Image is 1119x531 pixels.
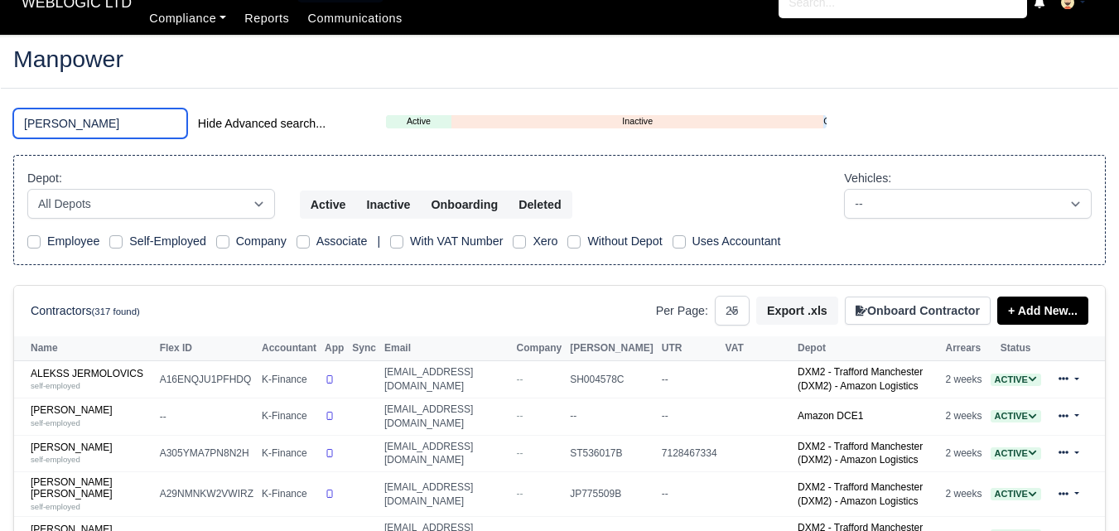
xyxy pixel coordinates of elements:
label: Employee [47,232,99,251]
td: 2 weeks [942,398,986,435]
a: DXM2 - Trafford Manchester (DXM2) - Amazon Logistics [798,366,923,392]
span: -- [516,410,523,422]
td: K-Finance [258,398,321,435]
td: 7128467334 [658,435,721,472]
label: Self-Employed [129,232,206,251]
a: Inactive [451,114,823,128]
div: Manpower [1,34,1118,88]
td: 2 weeks [942,361,986,398]
h2: Manpower [13,47,1106,70]
label: Per Page: [656,302,708,321]
button: Onboarding [421,191,509,219]
td: -- [156,398,258,435]
a: Reports [235,2,298,35]
a: Communications [298,2,412,35]
div: + Add New... [991,297,1088,325]
label: Associate [316,232,368,251]
td: -- [658,361,721,398]
label: Uses Accountant [692,232,781,251]
small: self-employed [31,455,80,464]
th: App [321,336,348,361]
th: UTR [658,336,721,361]
th: Sync [348,336,380,361]
a: [PERSON_NAME] self-employed [31,404,152,428]
button: Onboard Contractor [845,297,991,325]
label: Xero [533,232,557,251]
a: ALEKSS JERMOLOVICS self-employed [31,368,152,392]
label: Without Depot [587,232,662,251]
button: Hide Advanced search... [187,109,336,138]
th: Flex ID [156,336,258,361]
span: Active [991,447,1041,460]
small: self-employed [31,502,80,511]
a: [PERSON_NAME] self-employed [31,442,152,466]
td: K-Finance [258,361,321,398]
a: DXM2 - Trafford Manchester (DXM2) - Amazon Logistics [798,481,923,507]
th: VAT [721,336,793,361]
a: Active [991,488,1041,500]
td: -- [658,472,721,517]
a: Active [991,410,1041,422]
span: Active [991,374,1041,386]
button: Export .xls [756,297,838,325]
span: | [377,234,380,248]
td: [EMAIL_ADDRESS][DOMAIN_NAME] [380,472,512,517]
td: [EMAIL_ADDRESS][DOMAIN_NAME] [380,361,512,398]
span: Active [991,410,1041,422]
td: ST536017B [566,435,658,472]
td: SH004578C [566,361,658,398]
button: Deleted [508,191,572,219]
label: Vehicles: [844,169,891,188]
a: Amazon DCE1 [798,410,863,422]
a: [PERSON_NAME] [PERSON_NAME] self-employed [31,476,152,512]
td: K-Finance [258,472,321,517]
small: self-employed [31,418,80,427]
a: DXM2 - Trafford Manchester (DXM2) - Amazon Logistics [798,441,923,466]
button: Active [300,191,357,219]
td: [EMAIL_ADDRESS][DOMAIN_NAME] [380,398,512,435]
span: -- [516,447,523,459]
button: Inactive [355,191,421,219]
td: A29NMNKW2VWIRZ [156,472,258,517]
a: Active [991,447,1041,459]
small: (317 found) [92,307,140,316]
a: Compliance [140,2,235,35]
label: Depot: [27,169,62,188]
td: A305YMA7PN8N2H [156,435,258,472]
a: + Add New... [997,297,1088,325]
td: A16ENQJU1PFHDQ [156,361,258,398]
td: [EMAIL_ADDRESS][DOMAIN_NAME] [380,435,512,472]
iframe: Chat Widget [1036,451,1119,531]
th: Arrears [942,336,986,361]
h6: Contractors [31,304,140,318]
th: Depot [793,336,942,361]
th: Status [986,336,1045,361]
th: Email [380,336,512,361]
th: Company [512,336,566,361]
td: 2 weeks [942,435,986,472]
small: self-employed [31,381,80,390]
a: Active [991,374,1041,385]
a: Onboarding [823,114,827,128]
input: Search (by name, email, transporter id) ... [13,109,187,138]
span: -- [516,488,523,500]
td: -- [566,398,658,435]
td: JP775509B [566,472,658,517]
td: -- [658,398,721,435]
a: Active [386,114,452,128]
td: K-Finance [258,435,321,472]
label: Company [236,232,287,251]
th: [PERSON_NAME] [566,336,658,361]
label: With VAT Number [410,232,503,251]
td: 2 weeks [942,472,986,517]
th: Name [14,336,156,361]
span: -- [516,374,523,385]
th: Accountant [258,336,321,361]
